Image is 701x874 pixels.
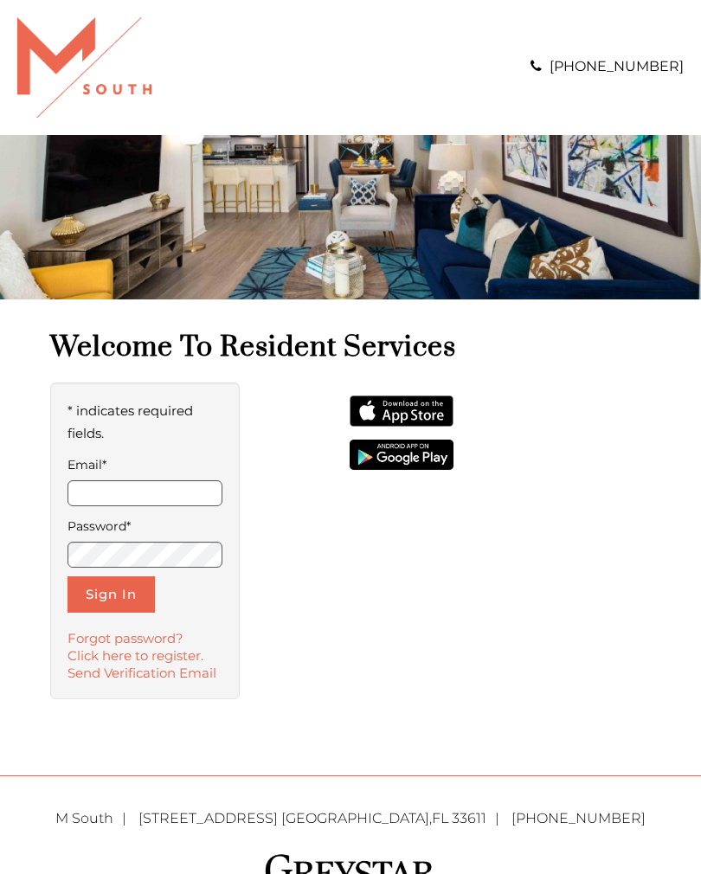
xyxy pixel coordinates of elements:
[68,515,222,537] label: Password*
[350,395,453,427] img: App Store
[68,647,203,664] a: Click here to register.
[452,810,486,826] span: 33611
[550,58,684,74] a: [PHONE_NUMBER]
[55,810,135,826] span: M South
[350,440,453,471] img: Get it on Google Play
[68,400,222,445] p: * indicates required fields.
[50,330,651,365] h1: Welcome to Resident Services
[281,810,429,826] span: [GEOGRAPHIC_DATA]
[511,810,646,826] a: [PHONE_NUMBER]
[68,630,183,646] a: Forgot password?
[68,453,222,476] label: Email*
[68,576,155,613] button: Sign In
[432,810,448,826] span: FL
[68,665,216,681] a: Send Verification Email
[138,810,278,826] span: [STREET_ADDRESS]
[17,58,151,74] a: Logo
[17,17,151,118] img: A graphic with a red M and the word SOUTH.
[55,810,508,826] a: M South [STREET_ADDRESS] [GEOGRAPHIC_DATA],FL 33611
[138,810,508,826] span: ,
